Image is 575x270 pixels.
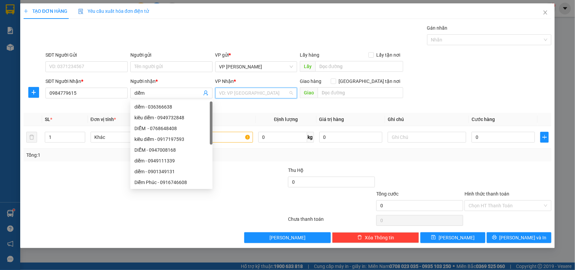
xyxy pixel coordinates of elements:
label: Hình thức thanh toán [465,191,509,197]
button: printer[PERSON_NAME] và In [487,232,551,243]
span: Lấy [300,61,315,72]
span: Cước hàng [472,117,495,122]
div: Người gửi [130,51,213,59]
span: TẠO ĐƠN HÀNG [24,8,67,14]
span: Yêu cầu xuất hóa đơn điện tử [78,8,149,14]
div: DIỄM - 0947008168 [134,146,209,154]
input: Dọc đường [318,87,403,98]
button: save[PERSON_NAME] [420,232,485,243]
span: SL [45,117,50,122]
div: SĐT Người Nhận [45,78,128,85]
span: Giá trị hàng [319,117,344,122]
div: DIỄM - 0947008168 [130,145,213,155]
span: kg [307,132,314,143]
input: Dọc đường [315,61,403,72]
button: Close [536,3,555,22]
div: Chưa thanh toán [288,215,376,227]
span: Tổng cước [376,191,398,197]
button: delete [26,132,37,143]
span: [PERSON_NAME] [439,234,475,241]
input: VD: Bàn, Ghế [174,132,253,143]
button: plus [28,87,39,98]
span: close [543,10,548,15]
span: plus [541,134,548,140]
div: diễm - 036366638 [130,101,213,112]
div: Người nhận [130,78,213,85]
div: Tên không hợp lệ [130,99,213,107]
div: diễm - 036366638 [134,103,209,111]
th: Ghi chú [385,113,469,126]
span: [PERSON_NAME] và In [500,234,547,241]
span: user-add [203,90,209,96]
span: Lấy hàng [300,52,319,58]
img: icon [78,9,84,14]
span: Giao hàng [300,79,321,84]
div: diễm - 0901349131 [130,166,213,177]
div: VP gửi [215,51,297,59]
span: [PERSON_NAME] [269,234,306,241]
span: plus [24,9,28,13]
div: kiều diễm - 0949732848 [130,112,213,123]
div: diễm - 0949111339 [130,155,213,166]
div: Diễm Phúc - 0916746608 [130,177,213,188]
span: printer [492,235,497,240]
div: kiều diễm - 0949732848 [134,114,209,121]
span: delete [357,235,362,240]
div: DIỄM ￼ - 0768648408 [130,123,213,134]
div: Tổng: 1 [26,151,222,159]
div: SĐT Người Gửi [45,51,128,59]
span: VP Bạc Liêu [219,62,293,72]
button: deleteXóa Thông tin [332,232,419,243]
label: Gán nhãn [427,25,448,31]
div: diễm - 0901349131 [134,168,209,175]
button: plus [540,132,549,143]
span: Xóa Thông tin [365,234,394,241]
span: Lấy tận nơi [374,51,403,59]
div: DIỄM ￼ - 0768648408 [134,125,209,132]
span: Giao [300,87,318,98]
div: Diễm Phúc - 0916746608 [134,179,209,186]
span: save [431,235,436,240]
input: 0 [319,132,383,143]
div: kiều diễm - 0917197593 [134,136,209,143]
span: Đơn vị tính [91,117,116,122]
span: plus [29,90,39,95]
span: Khác [95,132,165,142]
div: kiều diễm - 0917197593 [130,134,213,145]
input: Ghi Chú [388,132,466,143]
span: VP Nhận [215,79,234,84]
span: [GEOGRAPHIC_DATA] tận nơi [336,78,403,85]
button: [PERSON_NAME] [244,232,331,243]
div: diễm - 0949111339 [134,157,209,164]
